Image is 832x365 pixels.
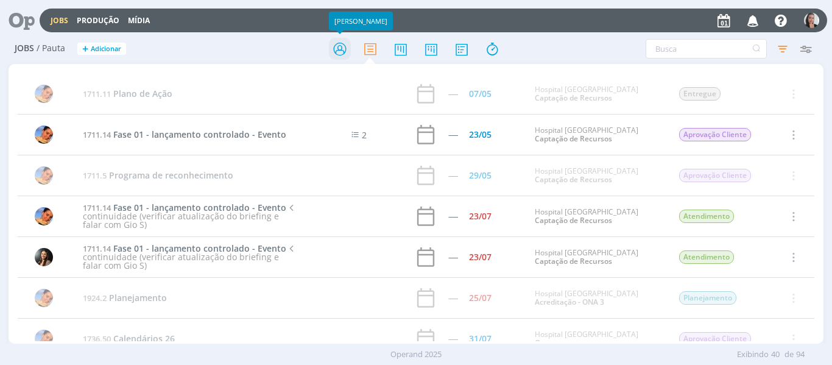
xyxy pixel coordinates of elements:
div: ----- [448,212,457,221]
span: Aprovação Cliente [679,169,751,182]
button: Produção [73,16,123,26]
a: Jobs [51,15,68,26]
span: 1711.14 [83,243,111,254]
img: L [35,85,53,103]
div: 07/05 [469,90,492,98]
img: L [35,207,53,225]
a: Mídia [128,15,150,26]
div: ----- [448,171,457,180]
span: 1711.14 [83,129,111,140]
span: Fase 01 - lançamento controlado - Evento [113,202,286,213]
a: Produção [77,15,119,26]
div: [PERSON_NAME] [329,12,393,30]
span: 2 [362,129,367,141]
div: Hospital [GEOGRAPHIC_DATA] [535,330,660,348]
a: Captação de Recursos [535,133,612,144]
span: Exibindo [737,349,769,361]
span: 1711.14 [83,202,111,213]
span: 40 [771,349,780,361]
span: + [82,43,88,55]
span: Aprovação Cliente [679,128,751,141]
img: C [804,13,819,28]
a: Captação de Recursos [535,93,612,103]
div: Hospital [GEOGRAPHIC_DATA] [535,249,660,266]
button: Mídia [124,16,153,26]
a: Outros [535,338,559,348]
span: continuidade (verificar atualização do briefing e falar com Gio S) [83,243,297,271]
span: Fase 01 - lançamento controlado - Evento [113,129,286,140]
span: Fase 01 - lançamento controlado - Evento [113,243,286,254]
a: Captação de Recursos [535,215,612,225]
span: Aprovação Cliente [679,332,751,346]
img: L [35,166,53,185]
span: Atendimento [679,250,734,264]
a: 1711.11Plano de Ação [83,88,172,99]
a: Captação de Recursos [535,256,612,266]
div: ----- [448,294,457,302]
div: ----- [448,335,457,343]
span: 94 [796,349,805,361]
span: Calendários 26 [113,333,175,344]
div: Hospital [GEOGRAPHIC_DATA] [535,167,660,185]
button: Jobs [47,16,72,26]
a: Captação de Recursos [535,174,612,185]
div: 23/05 [469,130,492,139]
div: 23/07 [469,212,492,221]
span: Plano de Ação [113,88,172,99]
span: / Pauta [37,43,65,54]
div: 25/07 [469,294,492,302]
span: 1711.5 [83,170,107,181]
div: 23/07 [469,253,492,261]
span: continuidade (verificar atualização do briefing e falar com Gio S) [83,202,297,230]
a: 1736.50Calendários 26 [83,333,175,344]
img: L [35,330,53,348]
span: Planejamento [109,292,167,303]
img: L [35,289,53,307]
span: Entregue [679,87,721,101]
a: 1711.14Fase 01 - lançamento controlado - Evento [83,129,286,140]
button: C [803,10,820,31]
span: Jobs [15,43,34,54]
span: Programa de reconhecimento [109,169,233,181]
div: ----- [448,253,457,261]
span: de [784,349,794,361]
div: Hospital [GEOGRAPHIC_DATA] [535,289,660,307]
span: Adicionar [91,45,121,53]
img: B [35,248,53,266]
span: Planejamento [679,291,736,305]
span: 1924.2 [83,292,107,303]
div: 31/07 [469,335,492,343]
button: +Adicionar [77,43,126,55]
div: Hospital [GEOGRAPHIC_DATA] [535,208,660,225]
a: 1924.2Planejamento [83,292,167,303]
span: 1711.11 [83,88,111,99]
span: Atendimento [679,210,734,223]
div: ----- [448,90,457,98]
div: Hospital [GEOGRAPHIC_DATA] [535,85,660,103]
a: 1711.14Fase 01 - lançamento controlado - Evento [83,202,286,213]
a: 1711.14Fase 01 - lançamento controlado - Evento [83,243,286,254]
img: L [35,126,53,144]
div: Hospital [GEOGRAPHIC_DATA] [535,126,660,144]
a: 1711.5Programa de reconhecimento [83,169,233,181]
a: Acreditação - ONA 3 [535,297,604,307]
input: Busca [646,39,767,58]
span: 1736.50 [83,333,111,344]
div: ----- [448,130,457,139]
div: 29/05 [469,171,492,180]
